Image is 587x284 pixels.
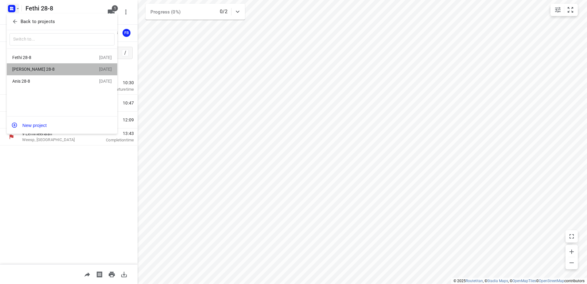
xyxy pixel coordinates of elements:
input: Switch to... [10,33,115,46]
div: Fethi 28-8 [12,55,83,60]
div: Anis 28-8 [12,79,83,84]
p: Back to projects [21,18,55,25]
button: Back to projects [10,17,115,27]
div: [DATE] [99,55,112,60]
div: [PERSON_NAME] 28-8[DATE] [7,63,117,75]
button: New project [7,119,117,131]
div: Fethi 28-8[DATE] [7,51,117,63]
div: [PERSON_NAME] 28-8 [12,67,83,72]
div: [DATE] [99,79,112,84]
div: Anis 28-8[DATE] [7,75,117,87]
div: [DATE] [99,67,112,72]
